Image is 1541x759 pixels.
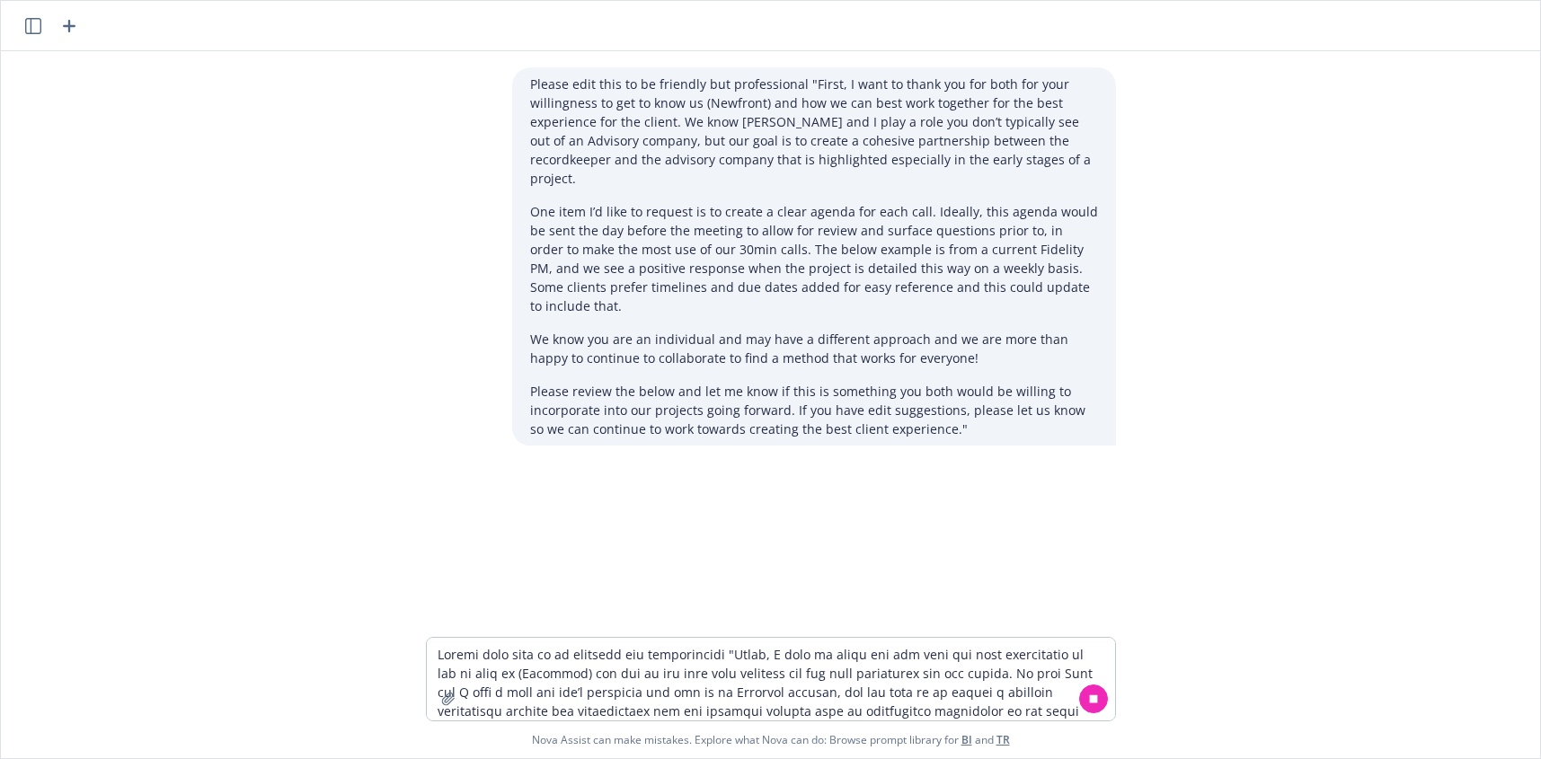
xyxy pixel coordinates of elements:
[530,382,1098,438] p: Please review the below and let me know if this is something you both would be willing to incorpo...
[530,202,1098,315] p: One item I’d like to request is to create a clear agenda for each call. Ideally, this agenda woul...
[961,732,972,747] a: BI
[530,75,1098,188] p: Please edit this to be friendly but professional "First, I want to thank you for both for your wi...
[996,732,1010,747] a: TR
[530,330,1098,367] p: We know you are an individual and may have a different approach and we are more than happy to con...
[8,721,1533,758] span: Nova Assist can make mistakes. Explore what Nova can do: Browse prompt library for and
